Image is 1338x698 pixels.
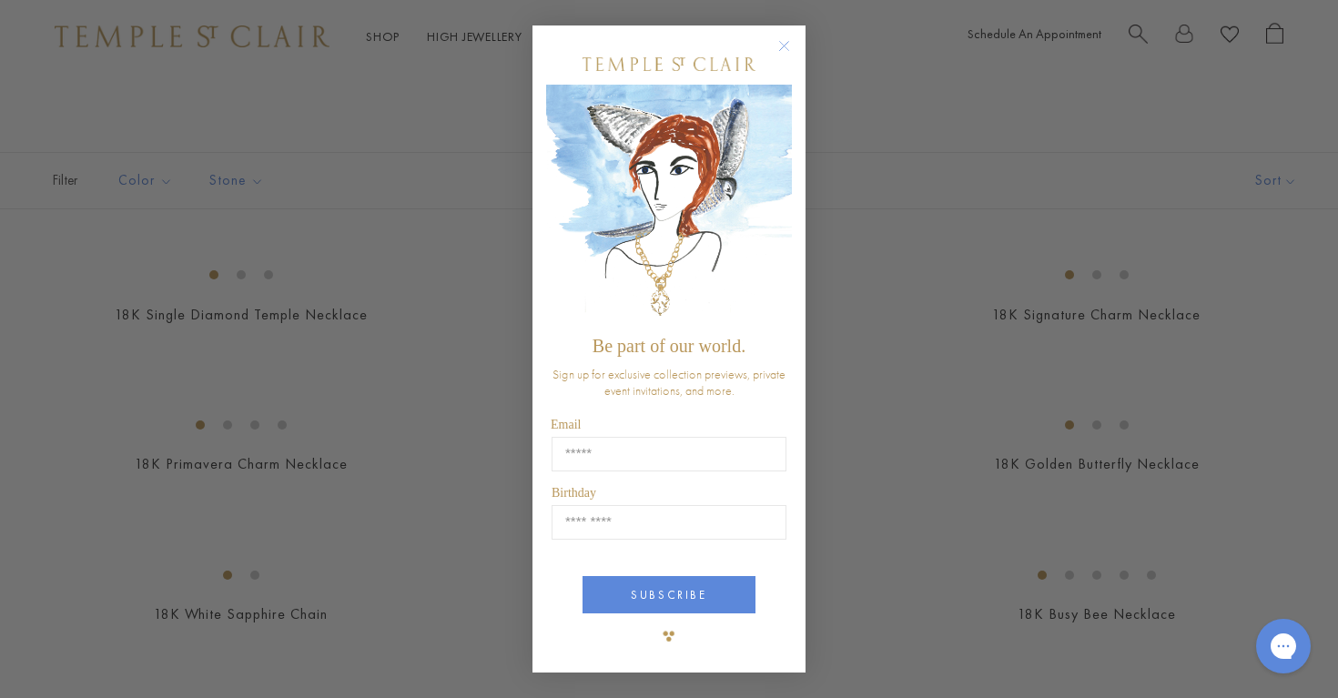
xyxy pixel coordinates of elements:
[551,418,581,431] span: Email
[583,57,755,71] img: Temple St. Clair
[552,486,596,500] span: Birthday
[546,85,792,328] img: c4a9eb12-d91a-4d4a-8ee0-386386f4f338.jpeg
[552,366,786,399] span: Sign up for exclusive collection previews, private event invitations, and more.
[583,576,755,613] button: SUBSCRIBE
[593,336,745,356] span: Be part of our world.
[552,437,786,471] input: Email
[782,44,805,66] button: Close dialog
[651,618,687,654] img: TSC
[1247,612,1320,680] iframe: Gorgias live chat messenger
